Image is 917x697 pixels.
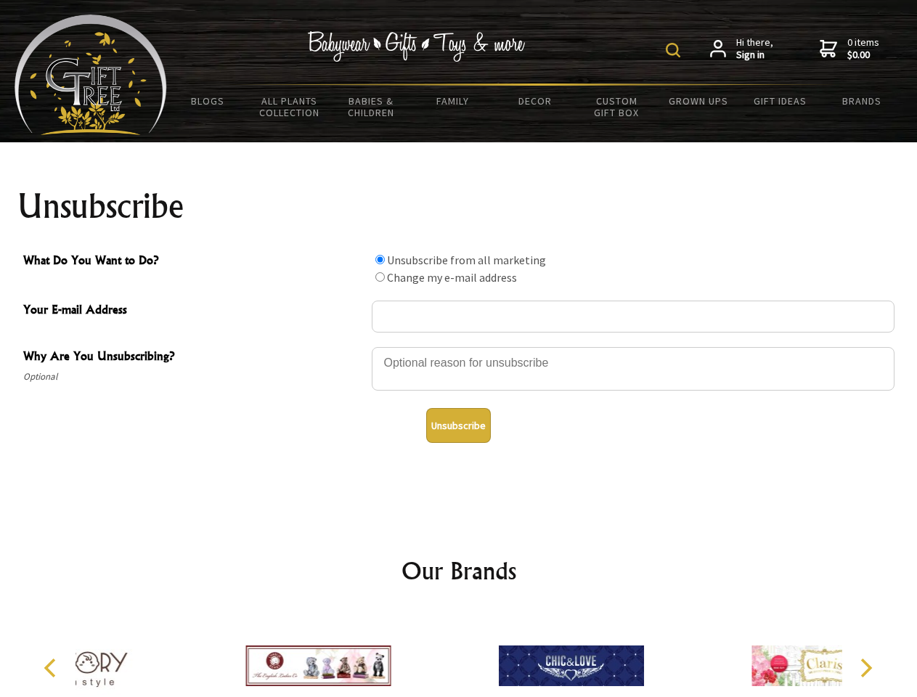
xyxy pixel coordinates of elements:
label: Unsubscribe from all marketing [387,253,546,267]
span: Hi there, [736,36,773,62]
button: Unsubscribe [426,408,491,443]
input: What Do You Want to Do? [375,255,385,264]
span: Optional [23,368,364,386]
a: Hi there,Sign in [710,36,773,62]
img: Babyware - Gifts - Toys and more... [15,15,167,135]
input: Your E-mail Address [372,301,894,333]
button: Next [849,652,881,684]
a: All Plants Collection [249,86,331,128]
a: BLOGS [167,86,249,116]
a: Custom Gift Box [576,86,658,128]
button: Previous [36,652,68,684]
h1: Unsubscribe [17,189,900,224]
a: Family [412,86,494,116]
span: Why Are You Unsubscribing? [23,347,364,368]
label: Change my e-mail address [387,270,517,285]
img: product search [666,43,680,57]
img: Babywear - Gifts - Toys & more [308,31,526,62]
a: 0 items$0.00 [820,36,879,62]
input: What Do You Want to Do? [375,272,385,282]
span: What Do You Want to Do? [23,251,364,272]
a: Brands [821,86,903,116]
a: Grown Ups [657,86,739,116]
h2: Our Brands [29,553,889,588]
a: Babies & Children [330,86,412,128]
span: Your E-mail Address [23,301,364,322]
span: 0 items [847,36,879,62]
strong: Sign in [736,49,773,62]
a: Gift Ideas [739,86,821,116]
a: Decor [494,86,576,116]
strong: $0.00 [847,49,879,62]
textarea: Why Are You Unsubscribing? [372,347,894,391]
